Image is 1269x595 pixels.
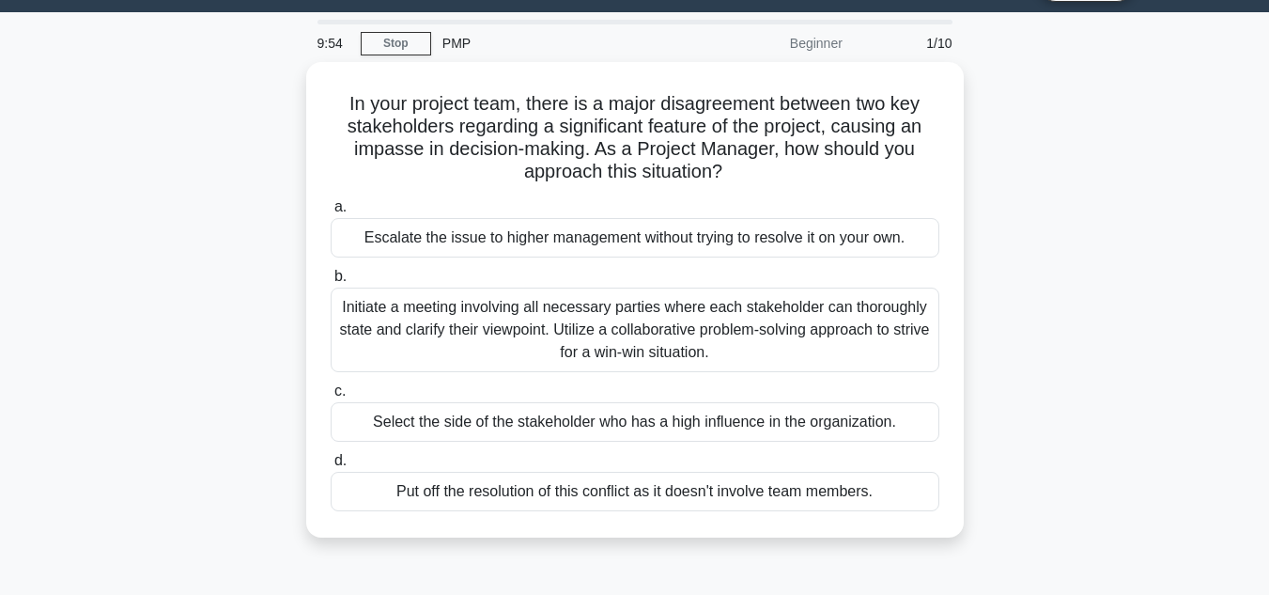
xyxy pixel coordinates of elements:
[334,383,346,399] span: c.
[331,288,939,372] div: Initiate a meeting involving all necessary parties where each stakeholder can thoroughly state an...
[306,24,361,62] div: 9:54
[361,32,431,55] a: Stop
[334,452,347,468] span: d.
[854,24,964,62] div: 1/10
[331,402,939,442] div: Select the side of the stakeholder who has a high influence in the organization.
[329,92,941,184] h5: In your project team, there is a major disagreement between two key stakeholders regarding a sign...
[331,472,939,511] div: Put off the resolution of this conflict as it doesn't involve team members.
[689,24,854,62] div: Beginner
[431,24,689,62] div: PMP
[334,198,347,214] span: a.
[334,268,347,284] span: b.
[331,218,939,258] div: Escalate the issue to higher management without trying to resolve it on your own.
